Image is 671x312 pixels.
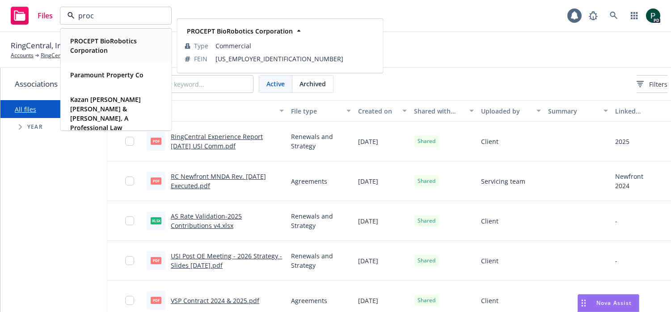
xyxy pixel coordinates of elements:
div: Uploaded by [481,106,531,116]
a: Accounts [11,51,34,59]
a: All files [15,105,36,114]
span: pdf [151,177,161,184]
span: Type [194,41,208,51]
span: xlsx [151,217,161,224]
strong: PROCEPT BioRobotics Corporation [187,27,293,35]
input: Toggle Row Selected [125,137,134,146]
input: Toggle Row Selected [125,177,134,186]
span: Client [481,216,498,226]
a: Report a Bug [584,7,602,25]
span: pdf [151,138,161,144]
span: [US_EMPLOYER_IDENTIFICATION_NUMBER] [215,54,376,63]
a: VSP Contract 2024 & 2025.pdf [171,296,259,305]
div: Shared with client [414,106,464,116]
button: Uploaded by [477,100,544,122]
span: Shared [418,137,435,145]
span: FEIN [194,54,207,63]
strong: Kazan [PERSON_NAME] [PERSON_NAME] & [PERSON_NAME], A Professional Law Corporation [70,95,141,141]
div: Tree Example [0,118,107,136]
span: Servicing team [481,177,525,186]
button: Filters [637,75,667,93]
span: Agreements [291,296,327,305]
span: pdf [151,297,161,304]
input: Toggle Row Selected [125,256,134,265]
a: USI Post OE Meeting - 2026 Strategy - Slides [DATE].pdf [171,252,282,270]
span: Shared [418,177,435,185]
input: Filter by keyword [75,10,153,21]
div: Name [147,106,274,116]
a: Switch app [625,7,643,25]
div: Drag to move [578,295,589,312]
span: Nova Assist [596,299,632,307]
img: photo [646,8,660,23]
span: Shared [418,217,435,225]
span: Shared [418,296,435,304]
div: Summary [548,106,598,116]
span: [DATE] [358,296,378,305]
span: Agreements [291,177,327,186]
button: File type [287,100,354,122]
span: Renewals and Strategy [291,132,351,151]
div: 2024 [615,181,643,190]
input: Toggle Row Selected [125,296,134,305]
button: Name [143,100,287,122]
span: Shared [418,257,435,265]
span: pdf [151,257,161,264]
div: Newfront [615,172,643,181]
span: [DATE] [358,216,378,226]
strong: PROCEPT BioRobotics Corporation [70,37,137,55]
span: Commercial [215,41,376,51]
span: [DATE] [358,256,378,266]
span: Filters [649,80,667,89]
span: Files [38,12,53,19]
input: Toggle Row Selected [125,216,134,225]
span: Associations [15,78,58,90]
span: Year [27,124,43,130]
span: Client [481,256,498,266]
span: [DATE] [358,177,378,186]
a: RingCentral Experience Report [DATE] USI Comm.pdf [171,132,263,150]
span: Renewals and Strategy [291,251,351,270]
span: [DATE] [358,137,378,146]
button: Nova Assist [578,294,639,312]
div: - [615,256,617,266]
a: RC Newfront MNDA Rev. [DATE] Executed.pdf [171,172,266,190]
a: Search [605,7,623,25]
span: Client [481,137,498,146]
button: Summary [544,100,612,122]
button: Created on [354,100,410,122]
button: Shared with client [410,100,477,122]
input: Search by keyword... [122,75,253,93]
strong: Paramount Property Co [70,71,143,79]
div: File type [291,106,341,116]
span: Active [266,79,285,89]
a: Files [7,3,56,28]
div: - [615,216,617,226]
a: RingCentral, Inc. [41,51,81,59]
span: Client [481,296,498,305]
a: AS Rate Validation-2025 Contributions v4.xlsx [171,212,242,230]
span: Renewals and Strategy [291,211,351,230]
div: Created on [358,106,397,116]
span: Archived [300,79,326,89]
span: Filters [637,80,667,89]
div: 2025 [615,137,629,146]
span: RingCentral, Inc. [11,40,67,51]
